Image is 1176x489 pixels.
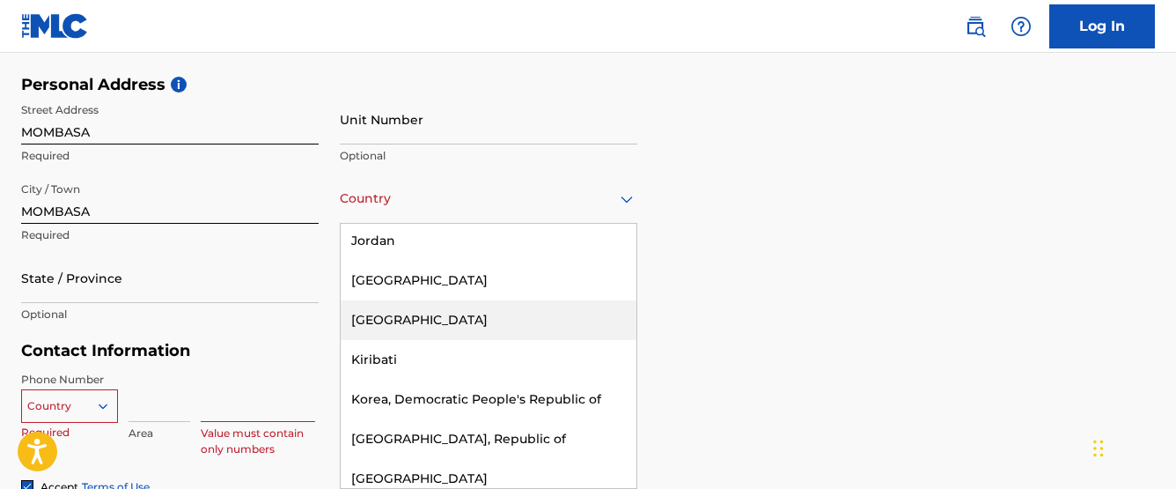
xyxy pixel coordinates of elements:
[21,13,89,39] img: MLC Logo
[341,300,636,340] div: [GEOGRAPHIC_DATA]
[1093,422,1104,475] div: Drag
[958,9,993,44] a: Public Search
[171,77,187,93] span: i
[1049,4,1155,48] a: Log In
[341,340,636,380] div: Kiribati
[21,341,637,361] h5: Contact Information
[1088,404,1176,489] iframe: Chat Widget
[21,75,1155,95] h5: Personal Address
[21,307,319,322] p: Optional
[1003,9,1039,44] div: Help
[340,148,637,164] p: Optional
[21,425,118,441] p: Required
[21,227,319,243] p: Required
[341,261,636,300] div: [GEOGRAPHIC_DATA]
[1011,16,1032,37] img: help
[965,16,986,37] img: search
[201,426,315,457] p: Value must contain only numbers
[129,426,190,441] p: Area
[21,148,319,164] p: Required
[341,380,636,419] div: Korea, Democratic People's Republic of
[341,221,636,261] div: Jordan
[341,419,636,459] div: [GEOGRAPHIC_DATA], Republic of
